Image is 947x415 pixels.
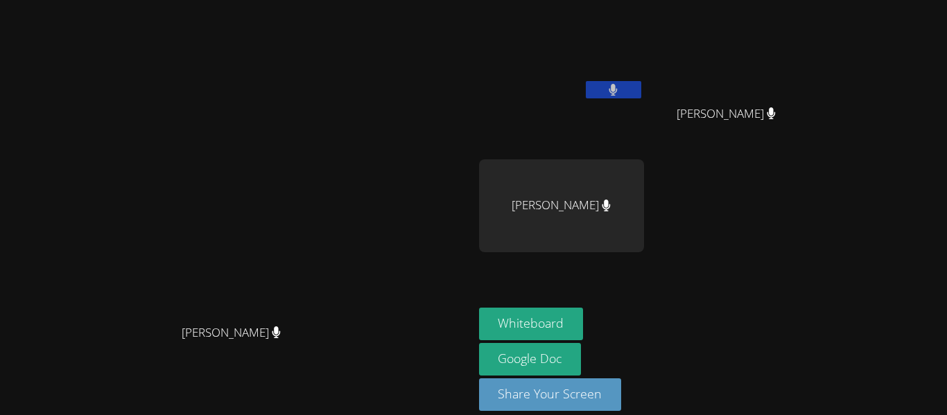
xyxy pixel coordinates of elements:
[479,308,584,340] button: Whiteboard
[479,159,644,252] div: [PERSON_NAME]
[677,104,776,124] span: [PERSON_NAME]
[479,343,582,376] a: Google Doc
[182,323,281,343] span: [PERSON_NAME]
[479,378,622,411] button: Share Your Screen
